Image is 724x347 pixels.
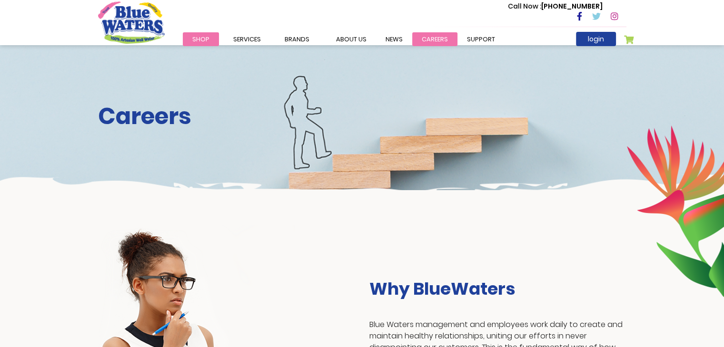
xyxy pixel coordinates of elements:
p: [PHONE_NUMBER] [508,1,603,11]
a: support [457,32,505,46]
a: store logo [98,1,165,43]
a: about us [327,32,376,46]
span: Call Now : [508,1,541,11]
span: Brands [285,35,309,44]
h3: Why BlueWaters [369,279,626,299]
h2: Careers [98,103,626,130]
a: careers [412,32,457,46]
a: News [376,32,412,46]
img: career-intro-leaves.png [626,125,724,297]
span: Shop [192,35,209,44]
a: login [576,32,616,46]
span: Services [233,35,261,44]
